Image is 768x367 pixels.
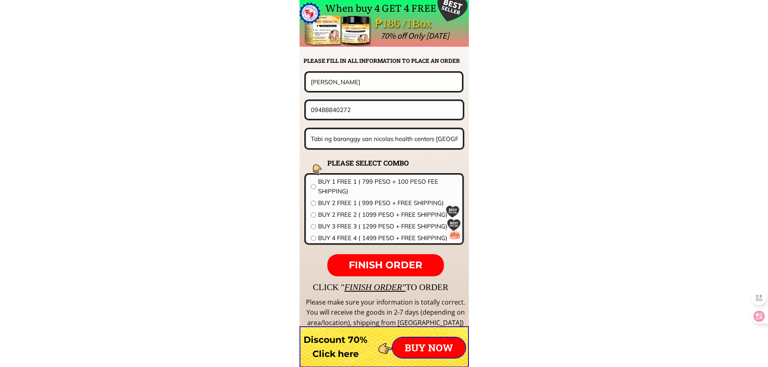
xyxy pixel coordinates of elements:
[318,222,458,231] span: BUY 3 FREE 3 ( 1299 PESO + FREE SHIPPING)
[300,333,372,361] h3: Discount 70% Click here
[318,233,458,243] span: BUY 4 FREE 4 ( 1499 PESO + FREE SHIPPING)
[393,338,465,358] p: BUY NOW
[327,158,429,168] h2: PLEASE SELECT COMBO
[309,73,459,91] input: Your name
[318,198,458,208] span: BUY 2 FREE 1 ( 999 PESO + FREE SHIPPING)
[304,56,468,65] h2: PLEASE FILL IN ALL INFORMATION TO PLACE AN ORDER
[309,129,460,148] input: Address
[381,29,629,43] div: 70% off Only [DATE]
[309,101,460,118] input: Phone number
[318,177,458,196] span: BUY 1 FREE 1 ( 799 PESO + 100 PESO FEE SHIPPING)
[349,259,423,271] span: FINISH ORDER
[344,282,406,292] span: FINISH ORDER"
[375,14,455,33] div: ₱186 /1Box
[313,280,684,294] div: CLICK " TO ORDER
[318,210,458,220] span: BUY 2 FREE 2 ( 1099 PESO + FREE SHIPPING)
[305,297,466,328] div: Please make sure your information is totally correct. You will receive the goods in 2-7 days (dep...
